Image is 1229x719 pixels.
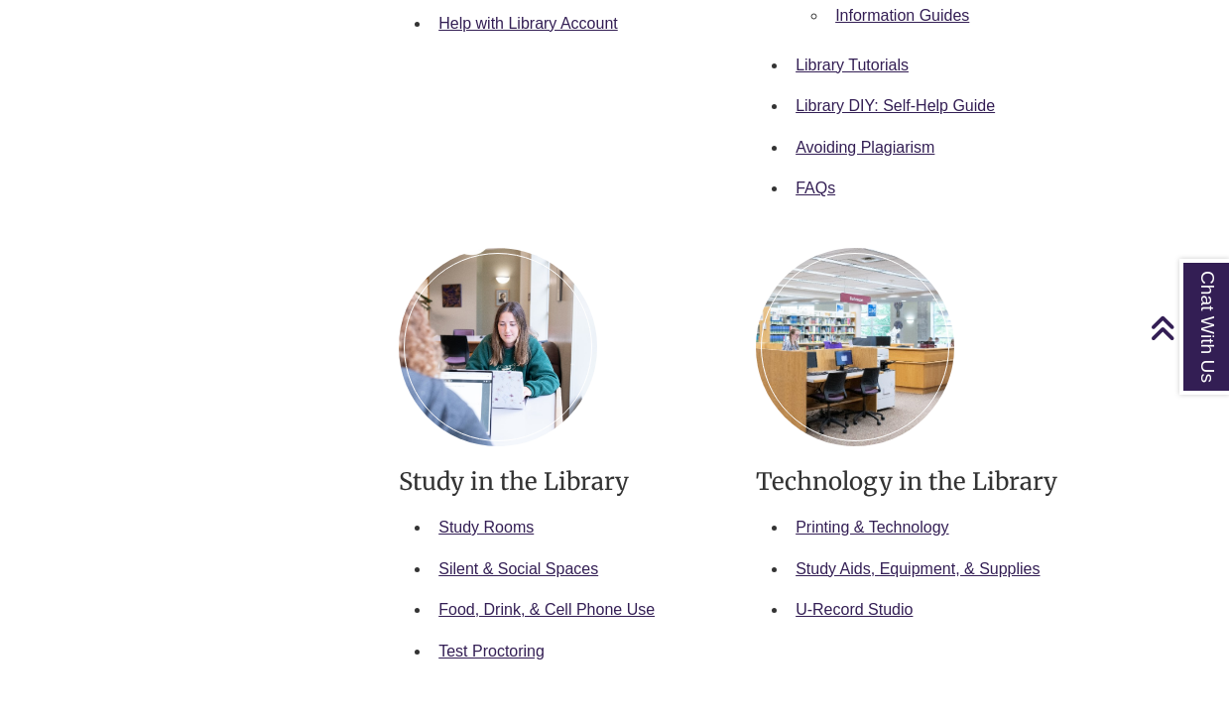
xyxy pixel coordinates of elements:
a: Study Aids, Equipment, & Supplies [796,560,1040,577]
h3: Technology in the Library [756,466,1083,497]
a: FAQs [796,180,835,196]
a: Back to Top [1150,314,1224,341]
a: Food, Drink, & Cell Phone Use [438,601,655,618]
a: Information Guides [835,7,969,24]
a: Avoiding Plagiarism [796,139,934,156]
a: Silent & Social Spaces [438,560,598,577]
a: Help with Library Account [438,15,618,32]
a: Study Rooms [438,519,534,536]
a: Test Proctoring [438,643,545,659]
h3: Study in the Library [399,466,726,497]
a: Printing & Technology [796,519,948,536]
a: U-Record Studio [796,601,913,618]
a: Library Tutorials [796,57,909,73]
a: Library DIY: Self-Help Guide [796,97,995,114]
